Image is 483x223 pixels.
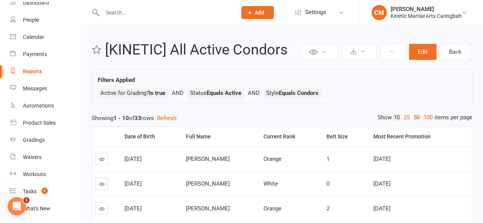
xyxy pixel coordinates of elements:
[42,188,48,194] span: 1
[113,115,129,122] strong: 1 - 10
[391,13,462,19] div: Kinetic Martial Arts Caringbah
[10,46,81,63] a: Payments
[23,103,54,109] div: Automations
[263,134,317,140] div: Current Rank
[186,180,230,187] span: [PERSON_NAME]
[23,17,39,23] div: People
[10,63,81,80] a: Reports
[124,180,142,187] span: [DATE]
[92,114,472,123] div: Showing of rows
[372,5,387,20] div: CM
[23,154,42,160] div: Waivers
[266,90,318,96] span: Style
[10,114,81,132] a: Product Sales
[326,180,329,187] span: 0
[23,34,44,40] div: Calendar
[391,6,462,13] div: [PERSON_NAME]
[409,44,436,60] button: Edit
[10,149,81,166] a: Waivers
[100,90,165,96] span: Active for Grading?
[134,115,141,122] strong: 33
[98,77,135,83] strong: Filters Applied
[305,4,326,21] span: Settings
[105,42,299,58] h2: [KINETIC] All Active Condors
[10,29,81,46] a: Calendar
[23,68,42,74] div: Reports
[157,114,176,123] button: Refresh
[190,90,241,96] span: Status
[10,200,81,217] a: What's New
[440,44,470,60] a: Back
[23,51,47,57] div: Payments
[422,114,435,122] a: 100
[263,180,278,187] span: White
[263,205,281,212] span: Orange
[186,205,230,212] span: [PERSON_NAME]
[23,85,47,91] div: Messages
[100,7,231,18] input: Search...
[326,134,364,140] div: Belt Size
[23,120,56,126] div: Product Sales
[23,137,45,143] div: Gradings
[10,166,81,183] a: Workouts
[23,171,46,177] div: Workouts
[10,11,81,29] a: People
[10,97,81,114] a: Automations
[279,90,318,96] strong: Equals Condors
[23,188,37,194] div: Tasks
[10,132,81,149] a: Gradings
[241,6,274,19] button: Add
[373,134,466,140] div: Most Recent Promotion
[10,183,81,200] a: Tasks 1
[124,205,142,212] span: [DATE]
[8,197,26,215] iframe: Intercom live chat
[402,114,412,122] a: 25
[326,156,329,162] span: 1
[263,156,281,162] span: Orange
[186,134,254,140] div: Full Name
[373,180,391,187] span: [DATE]
[10,80,81,97] a: Messages
[373,205,391,212] span: [DATE]
[23,205,50,212] div: What's New
[412,114,422,122] a: 50
[186,156,230,162] span: [PERSON_NAME]
[255,10,264,16] span: Add
[392,114,402,122] a: 10
[124,156,142,162] span: [DATE]
[378,114,472,122] div: Show items per page
[124,134,176,140] div: Date of Birth
[207,90,241,96] strong: Equals Active
[326,205,329,212] span: 2
[23,197,29,203] span: 1
[149,90,165,96] strong: Is true
[373,156,391,162] span: [DATE]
